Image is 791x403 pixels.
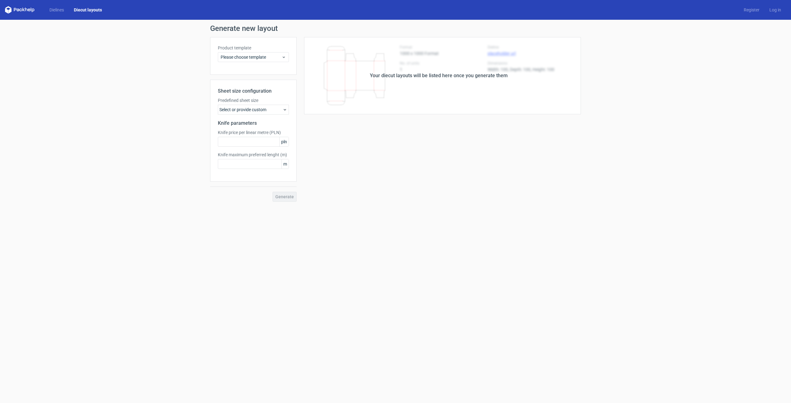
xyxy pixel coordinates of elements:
div: Your diecut layouts will be listed here once you generate them [370,72,508,79]
h2: Sheet size configuration [218,87,289,95]
div: Select or provide custom [218,105,289,115]
h2: Knife parameters [218,120,289,127]
label: Product template [218,45,289,51]
a: Log in [764,7,786,13]
a: Register [739,7,764,13]
span: Please choose template [221,54,281,60]
label: Knife maximum preferred lenght (m) [218,152,289,158]
span: pln [279,137,289,146]
label: Knife price per linear metre (PLN) [218,129,289,136]
a: Dielines [44,7,69,13]
h1: Generate new layout [210,25,581,32]
a: Diecut layouts [69,7,107,13]
label: Predefined sheet size [218,97,289,103]
span: m [281,159,289,169]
